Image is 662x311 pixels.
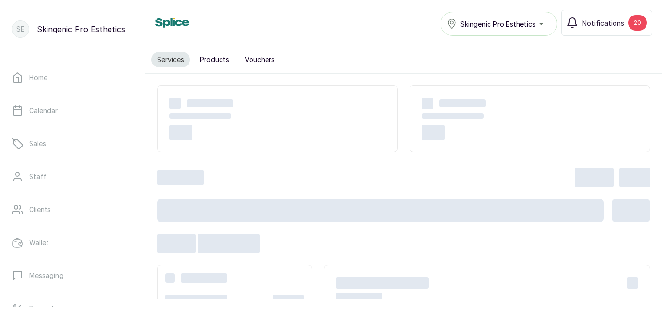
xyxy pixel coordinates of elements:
[8,196,137,223] a: Clients
[628,15,647,31] div: 20
[561,10,652,36] button: Notifications20
[29,172,47,181] p: Staff
[8,130,137,157] a: Sales
[8,163,137,190] a: Staff
[16,24,25,34] p: SE
[29,238,49,247] p: Wallet
[460,19,536,29] span: Skingenic Pro Esthetics
[37,23,125,35] p: Skingenic Pro Esthetics
[441,12,557,36] button: Skingenic Pro Esthetics
[29,205,51,214] p: Clients
[8,64,137,91] a: Home
[29,271,63,280] p: Messaging
[194,52,235,67] button: Products
[582,18,624,28] span: Notifications
[29,73,47,82] p: Home
[151,52,190,67] button: Services
[239,52,281,67] button: Vouchers
[8,229,137,256] a: Wallet
[29,106,58,115] p: Calendar
[29,139,46,148] p: Sales
[8,262,137,289] a: Messaging
[8,97,137,124] a: Calendar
